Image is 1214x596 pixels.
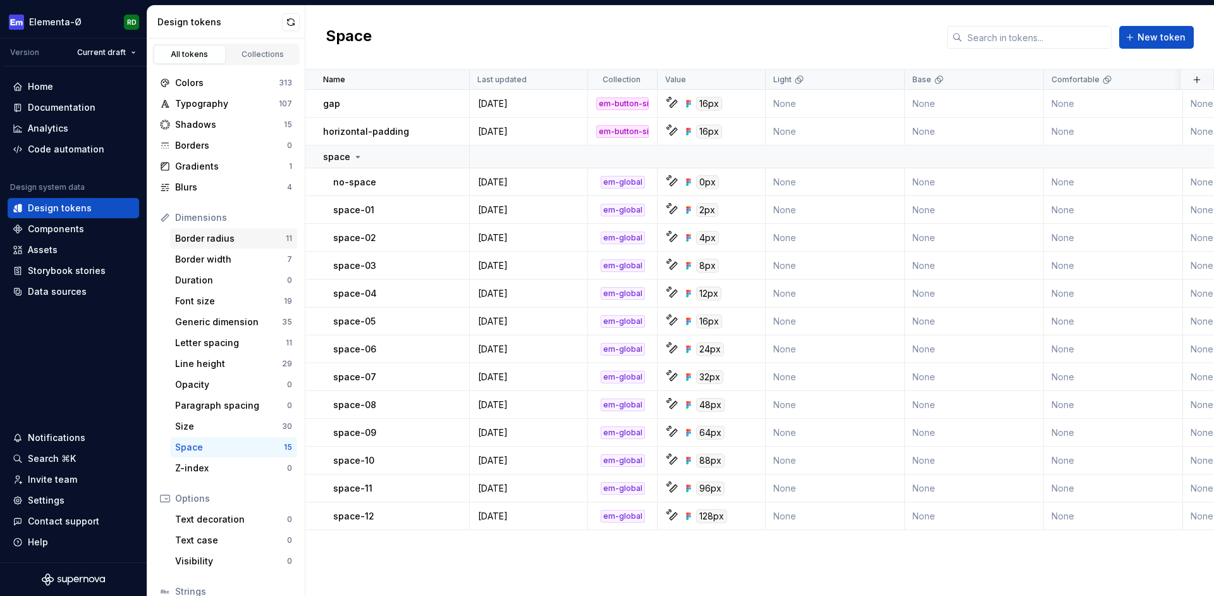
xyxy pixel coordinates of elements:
[289,161,292,171] div: 1
[1044,502,1183,530] td: None
[175,77,279,89] div: Colors
[773,75,792,85] p: Light
[287,140,292,151] div: 0
[905,280,1044,307] td: None
[696,97,722,111] div: 16px
[8,490,139,511] a: Settings
[696,259,719,273] div: 8px
[175,462,287,475] div: Z-index
[766,363,905,391] td: None
[333,176,376,189] p: no-space
[905,252,1044,280] td: None
[28,494,64,507] div: Settings
[28,101,95,114] div: Documentation
[286,338,292,348] div: 11
[287,463,292,473] div: 0
[766,447,905,475] td: None
[28,223,84,235] div: Components
[28,264,106,277] div: Storybook stories
[333,482,372,495] p: space-11
[333,371,376,383] p: space-07
[323,125,409,138] p: horizontal-padding
[333,399,376,411] p: space-08
[287,182,292,192] div: 4
[286,233,292,244] div: 11
[8,469,139,490] a: Invite team
[170,437,297,457] a: Space15
[905,447,1044,475] td: None
[175,378,287,391] div: Opacity
[175,555,287,568] div: Visibility
[42,573,105,586] a: Supernova Logo
[470,176,587,189] div: [DATE]
[1119,26,1194,49] button: New token
[1137,31,1186,44] span: New token
[231,49,295,59] div: Collections
[333,510,374,523] p: space-12
[766,280,905,307] td: None
[175,492,292,505] div: Options
[287,556,292,566] div: 0
[287,254,292,264] div: 7
[601,232,645,244] div: em-global
[8,77,139,97] a: Home
[28,143,104,156] div: Code automation
[170,270,297,290] a: Duration0
[766,335,905,363] td: None
[696,231,719,245] div: 4px
[766,224,905,252] td: None
[28,202,92,214] div: Design tokens
[77,47,126,58] span: Current draft
[323,97,340,110] p: gap
[905,391,1044,419] td: None
[470,232,587,244] div: [DATE]
[905,196,1044,224] td: None
[287,514,292,525] div: 0
[905,419,1044,447] td: None
[175,253,287,266] div: Border width
[287,275,292,285] div: 0
[175,97,279,110] div: Typography
[175,181,287,194] div: Blurs
[333,343,376,356] p: space-06
[470,482,587,495] div: [DATE]
[601,482,645,495] div: em-global
[766,475,905,502] td: None
[155,73,297,93] a: Colors313
[155,177,297,197] a: Blurs4
[905,335,1044,363] td: None
[282,317,292,327] div: 35
[905,475,1044,502] td: None
[158,49,221,59] div: All tokens
[8,240,139,260] a: Assets
[1044,447,1183,475] td: None
[1044,335,1183,363] td: None
[766,502,905,530] td: None
[1044,363,1183,391] td: None
[8,282,139,302] a: Data sources
[170,228,297,249] a: Border radius11
[10,47,39,58] div: Version
[170,291,297,311] a: Font size19
[175,513,287,526] div: Text decoration
[28,244,58,256] div: Assets
[323,151,350,163] p: space
[287,400,292,411] div: 0
[28,285,87,298] div: Data sources
[333,204,374,216] p: space-01
[596,125,649,138] div: em-button-size
[766,307,905,335] td: None
[603,75,641,85] p: Collection
[696,342,724,356] div: 24px
[905,118,1044,146] td: None
[28,80,53,93] div: Home
[1044,391,1183,419] td: None
[470,125,587,138] div: [DATE]
[696,481,725,495] div: 96px
[323,75,345,85] p: Name
[71,44,142,61] button: Current draft
[601,176,645,189] div: em-global
[155,135,297,156] a: Borders0
[175,139,287,152] div: Borders
[696,175,719,189] div: 0px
